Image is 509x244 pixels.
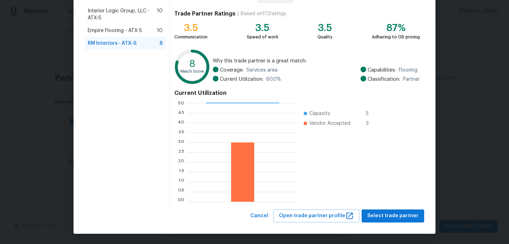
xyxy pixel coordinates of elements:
[157,27,163,34] span: 10
[241,10,286,17] div: Based on 112 ratings
[372,24,420,31] div: 87%
[279,212,354,220] span: Open trade partner profile
[178,160,184,164] text: 2.0
[220,76,263,83] span: Current Utilization:
[88,40,136,47] span: RM Interiors - ATX-S
[174,24,207,31] div: 3.5
[174,10,235,17] h4: Trade Partner Ratings
[317,33,333,41] div: Quality
[213,57,420,65] span: Why this trade partner is a great match:
[159,40,163,47] span: 8
[368,76,400,83] span: Classification:
[247,209,271,222] button: Cancel
[174,33,207,41] div: Communication
[179,180,184,184] text: 1.0
[266,76,281,83] span: 60.0 %
[366,110,377,117] span: 5
[88,27,142,34] span: Empire Flooring - ATX-S
[178,190,184,194] text: 0.5
[362,209,424,222] button: Select trade partner
[317,24,333,31] div: 3.5
[220,67,244,74] span: Coverage:
[178,140,184,145] text: 3.0
[174,90,420,97] h4: Current Utilization
[178,130,184,135] text: 3.5
[178,150,184,154] text: 2.5
[88,7,157,22] span: Interior Logic Group, LLC - ATX-S
[250,212,268,220] span: Cancel
[247,24,278,31] div: 3.5
[157,7,163,22] span: 10
[403,76,420,83] span: Partner
[247,33,278,41] div: Speed of work
[273,209,359,222] button: Open trade partner profile
[179,170,184,174] text: 1.5
[367,212,419,220] span: Select trade partner
[372,33,420,41] div: Adhering to OD pricing
[178,111,184,115] text: 4.5
[235,10,241,17] div: |
[180,69,204,73] text: Match Score
[246,67,277,74] span: Services area
[177,121,184,125] text: 4.0
[368,67,396,74] span: Capabilities:
[309,120,350,127] span: Vendor Accepted
[189,59,195,69] text: 8
[399,67,417,74] span: Flooring
[177,200,184,204] text: 0.0
[309,110,330,117] span: Capacity
[178,101,184,105] text: 5.0
[366,120,377,127] span: 3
